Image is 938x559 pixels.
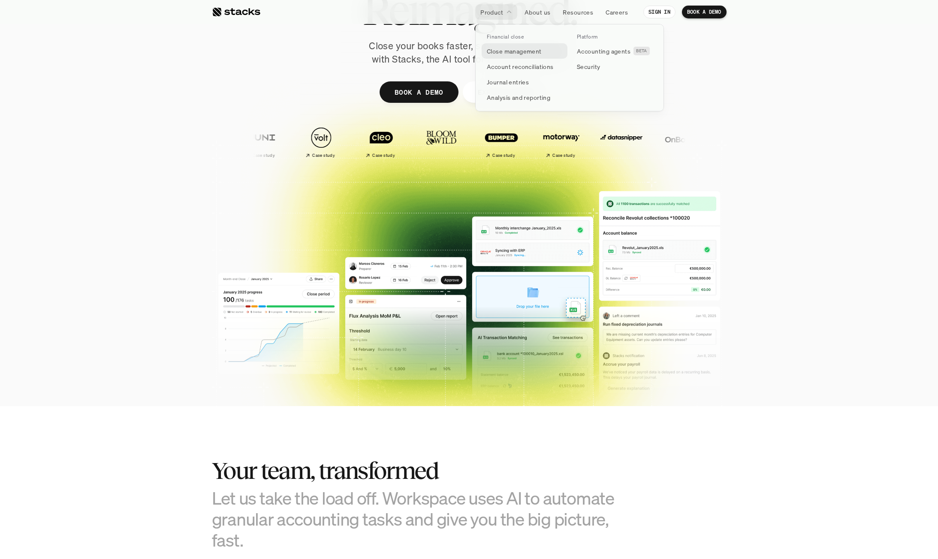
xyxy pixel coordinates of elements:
[600,4,633,20] a: Careers
[490,153,513,158] h2: Case study
[482,43,567,59] a: Close management
[351,123,407,161] a: Case study
[519,4,555,20] a: About us
[487,78,529,87] p: Journal entries
[212,457,641,484] h2: Your team, transformed
[487,93,550,102] p: Analysis and reporting
[487,62,554,71] p: Account reconciliations
[550,153,573,158] h2: Case study
[525,8,550,17] p: About us
[648,9,670,15] p: SIGN IN
[101,198,139,204] a: Privacy Policy
[487,47,542,56] p: Close management
[563,8,593,17] p: Resources
[687,9,721,15] p: BOOK A DEMO
[250,153,272,158] h2: Case study
[577,47,630,56] p: Accounting agents
[394,86,443,98] p: BOOK A DEMO
[310,153,332,158] h2: Case study
[291,123,347,161] a: Case study
[370,153,392,158] h2: Case study
[682,6,727,18] a: BOOK A DEMO
[572,43,658,59] a: Accounting agentsBETA
[231,123,287,161] a: Case study
[531,123,587,161] a: Case study
[482,90,567,105] a: Analysis and reporting
[362,39,576,66] p: Close your books faster, smarter, and risk-free with Stacks, the AI tool for accounting teams.
[636,48,647,54] h2: BETA
[482,74,567,90] a: Journal entries
[480,8,503,17] p: Product
[577,34,598,40] p: Platform
[577,62,600,71] p: Security
[212,487,641,551] h3: Let us take the load off. Workspace uses AI to automate granular accounting tasks and give you th...
[643,6,676,18] a: SIGN IN
[572,59,658,74] a: Security
[487,34,524,40] p: Financial close
[471,123,527,161] a: Case study
[558,4,598,20] a: Resources
[606,8,628,17] p: Careers
[482,59,567,74] a: Account reconciliations
[379,81,458,103] a: BOOK A DEMO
